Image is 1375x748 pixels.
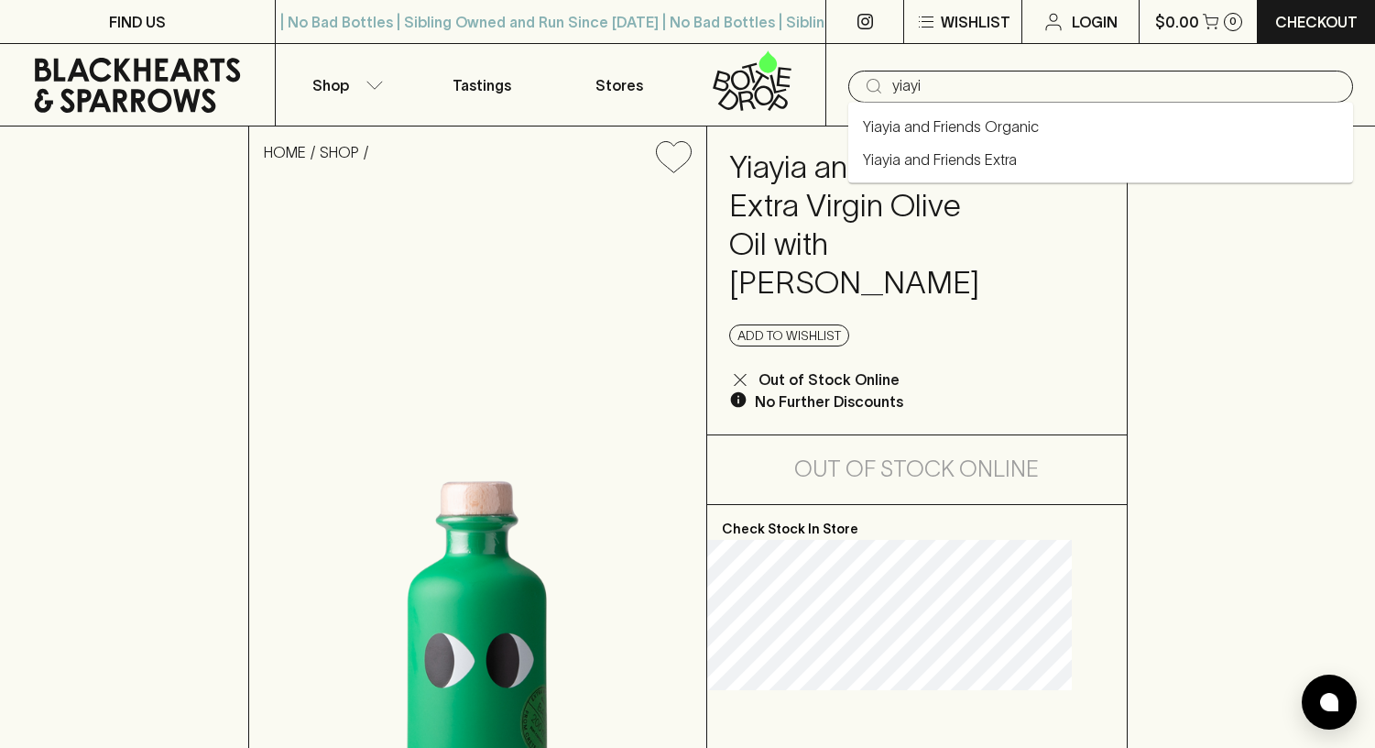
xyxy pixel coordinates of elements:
p: Checkout [1275,11,1358,33]
a: Yiayia and Friends Organic [863,115,1039,137]
p: Wishlist [941,11,1010,33]
button: Add to wishlist [649,134,699,181]
p: Shop [312,74,349,96]
a: HOME [264,144,306,160]
p: Check Stock In Store [707,505,1127,540]
h4: Yiayia and Friends Extra Virgin Olive Oil with [PERSON_NAME] [729,148,979,302]
p: Out of Stock Online [758,368,900,390]
h5: Out of Stock Online [794,455,1039,484]
button: Shop [276,44,413,126]
p: $0.00 [1155,11,1199,33]
a: SHOP [320,144,359,160]
p: Stores [595,74,643,96]
button: Add to wishlist [729,324,849,346]
p: 0 [1229,16,1237,27]
p: No Further Discounts [755,390,903,412]
a: Yiayia and Friends Extra [863,148,1017,170]
img: bubble-icon [1320,693,1338,711]
p: Tastings [453,74,511,96]
input: Try "Pinot noir" [892,71,1338,101]
p: FIND US [109,11,166,33]
p: Login [1072,11,1118,33]
a: Tastings [413,44,551,126]
a: Stores [551,44,688,126]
